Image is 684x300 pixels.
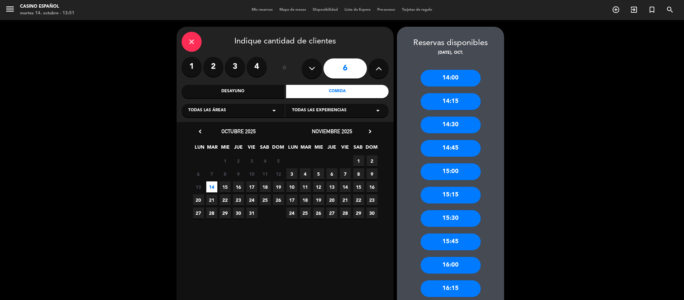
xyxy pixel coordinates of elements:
div: 14:30 [421,117,481,133]
span: 25 [300,207,311,218]
span: 29 [353,207,364,218]
span: 5 [313,168,324,179]
span: 27 [326,207,337,218]
div: 15:00 [421,163,481,180]
label: 2 [203,57,223,77]
i: close [188,38,196,46]
span: 19 [273,181,284,192]
span: 9 [233,168,244,179]
span: 13 [193,181,204,192]
div: ó [273,57,295,80]
span: 1 [353,155,364,166]
div: 15:15 [421,187,481,203]
span: 24 [246,194,257,205]
span: 17 [286,194,297,205]
span: 6 [326,168,337,179]
span: 17 [246,181,257,192]
i: arrow_drop_down [270,107,278,115]
span: octubre 2025 [221,128,256,135]
span: 25 [260,194,271,205]
span: Todas las experiencias [292,107,347,114]
span: 19 [313,194,324,205]
span: Pre-acceso [374,8,399,12]
span: 15 [353,181,364,192]
span: 2 [233,155,244,166]
i: chevron_left [197,128,204,135]
span: VIE [246,143,257,154]
span: 15 [220,181,231,192]
i: menu [5,4,15,14]
div: 14:00 [421,70,481,87]
span: 13 [326,181,337,192]
i: exit_to_app [630,6,638,14]
span: MAR [300,143,311,154]
span: Mapa de mesas [276,8,309,12]
span: 7 [340,168,351,179]
div: martes 14. octubre - 13:51 [20,10,74,17]
span: 29 [220,207,231,218]
span: 3 [246,155,257,166]
span: 30 [367,207,378,218]
span: 8 [220,168,231,179]
span: 12 [313,181,324,192]
i: chevron_right [367,128,374,135]
span: SAB [353,143,364,154]
span: Mis reservas [248,8,276,12]
span: 26 [273,194,284,205]
span: JUE [233,143,244,154]
span: 28 [206,207,217,218]
span: 18 [300,194,311,205]
span: 14 [206,181,217,192]
span: 21 [206,194,217,205]
span: 7 [206,168,217,179]
span: Tarjetas de regalo [399,8,436,12]
span: 28 [340,207,351,218]
span: 4 [300,168,311,179]
span: 11 [300,181,311,192]
span: Lista de Espera [341,8,374,12]
div: [DATE], oct. [397,50,504,56]
div: 14:45 [421,140,481,157]
span: 2 [367,155,378,166]
div: 16:00 [421,257,481,274]
span: 18 [260,181,271,192]
span: VIE [339,143,351,154]
span: 16 [367,181,378,192]
span: 21 [340,194,351,205]
span: 22 [353,194,364,205]
span: 31 [246,207,257,218]
span: 1 [220,155,231,166]
span: 6 [193,168,204,179]
span: 16 [233,181,244,192]
div: Desayuno [182,85,284,98]
div: Indique cantidad de clientes [182,32,389,52]
span: 24 [286,207,297,218]
span: 10 [286,181,297,192]
span: 11 [260,168,271,179]
span: 3 [286,168,297,179]
span: 20 [193,194,204,205]
div: 15:30 [421,210,481,227]
span: noviembre 2025 [312,128,352,135]
div: Comida [286,85,389,98]
span: 23 [233,194,244,205]
span: 27 [193,207,204,218]
span: MIE [313,143,324,154]
i: arrow_drop_down [374,107,382,115]
span: 10 [246,168,257,179]
div: Reservas disponibles [397,37,504,50]
label: 3 [225,57,245,77]
span: 30 [233,207,244,218]
span: 14 [340,181,351,192]
div: 16:15 [421,280,481,297]
span: LUN [287,143,298,154]
div: Casino Español [20,3,74,10]
span: 5 [273,155,284,166]
span: DOM [272,143,283,154]
div: 14:15 [421,93,481,110]
span: Disponibilidad [309,8,341,12]
span: MIE [220,143,231,154]
span: 9 [367,168,378,179]
div: 15:45 [421,234,481,250]
span: SAB [259,143,270,154]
